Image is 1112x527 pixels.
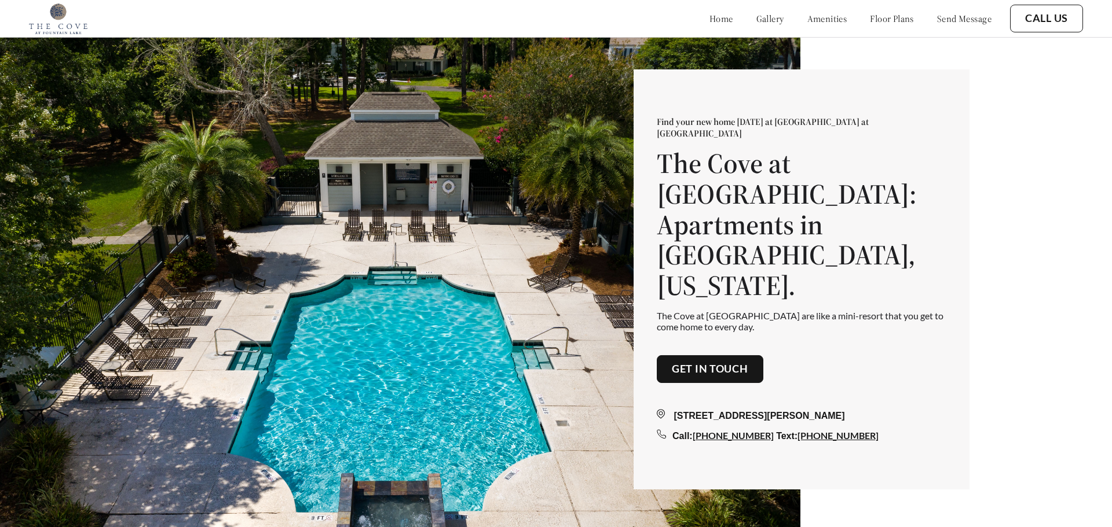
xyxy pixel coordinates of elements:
[776,431,798,441] span: Text:
[672,363,748,375] a: Get in touch
[870,13,914,24] a: floor plans
[937,13,992,24] a: send message
[657,148,946,301] h1: The Cove at [GEOGRAPHIC_DATA]: Apartments in [GEOGRAPHIC_DATA], [US_STATE].
[657,409,946,423] div: [STREET_ADDRESS][PERSON_NAME]
[756,13,784,24] a: gallery
[657,116,946,139] p: Find your new home [DATE] at [GEOGRAPHIC_DATA] at [GEOGRAPHIC_DATA]
[693,430,774,441] a: [PHONE_NUMBER]
[1010,5,1083,32] button: Call Us
[807,13,847,24] a: amenities
[672,431,693,441] span: Call:
[29,3,87,34] img: cove_at_fountain_lake_logo.png
[798,430,879,441] a: [PHONE_NUMBER]
[1025,12,1068,25] a: Call Us
[657,355,763,383] button: Get in touch
[709,13,733,24] a: home
[657,310,946,332] p: The Cove at [GEOGRAPHIC_DATA] are like a mini-resort that you get to come home to every day.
